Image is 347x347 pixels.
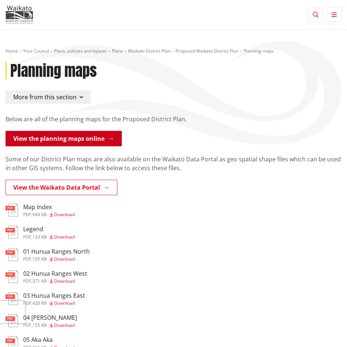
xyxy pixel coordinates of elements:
[23,278,31,284] span: pdf
[6,115,341,124] p: Below are all of the planning maps for the Proposed District Plan.
[54,48,107,54] a: Plans, policies and bylaws
[6,248,18,261] img: document-pdf.svg
[23,48,49,54] a: Your Council
[32,322,47,328] span: 155 KB
[23,235,75,239] div: ,
[6,248,90,261] a: 01 Hunua Ranges North pdf,105 KB Download
[112,48,123,54] a: Plans
[128,48,170,54] a: Waikato District Plan
[6,155,341,172] p: Some of our District Plan maps are also available on the Waikato Data Portal as geo spatial shape...
[6,6,33,24] img: Waikato District Council - Te Kaunihera aa Takiwaa o Waikato
[313,316,340,343] iframe: Messenger Launcher
[176,48,238,54] a: Proposed Waikato District Plan
[6,226,75,239] a: Legend pdf,124 KB Download
[23,234,31,240] span: pdf
[23,204,75,211] h3: Map Index
[32,278,47,284] span: 371 KB
[13,93,77,101] span: More from this section
[23,301,85,305] div: ,
[32,234,47,240] span: 124 KB
[54,234,75,240] span: Download
[54,211,75,218] span: Download
[23,256,31,262] span: pdf
[54,300,75,306] span: Download
[6,180,117,195] a: View the Waikato Data Portal
[6,90,91,104] button: More from this section
[6,48,18,54] a: Home
[6,48,341,54] nav: breadcrumb
[6,292,18,305] img: document-pdf.svg
[23,322,31,328] span: pdf
[23,292,85,299] h3: 03 Hunua Ranges East
[23,300,31,306] span: pdf
[6,131,122,146] a: View the planning maps online
[6,226,18,239] img: document-pdf.svg
[6,292,85,305] a: 03 Hunua Ranges East pdf,420 KB Download
[54,256,75,262] span: Download
[54,322,75,328] span: Download
[23,257,90,261] div: ,
[244,48,274,54] span: Planning maps
[6,314,77,328] a: 04 [PERSON_NAME] pdf,155 KB Download
[23,212,75,217] div: ,
[23,211,31,218] span: pdf
[6,270,87,283] a: 02 Hunua Ranges West pdf,371 KB Download
[54,278,75,284] span: Download
[32,211,47,218] span: 944 KB
[23,279,87,283] div: ,
[32,256,47,262] span: 105 KB
[23,226,75,233] h3: Legend
[6,204,18,217] img: document-pdf.svg
[10,62,97,79] h1: Planning maps
[6,204,75,217] a: Map Index pdf,944 KB Download
[6,270,18,283] img: document-pdf.svg
[23,323,77,328] div: ,
[23,248,90,255] h3: 01 Hunua Ranges North
[23,270,87,277] h3: 02 Hunua Ranges West
[32,300,47,306] span: 420 KB
[23,336,75,343] h3: 05 Aka Aka
[23,314,77,321] h3: 04 [PERSON_NAME]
